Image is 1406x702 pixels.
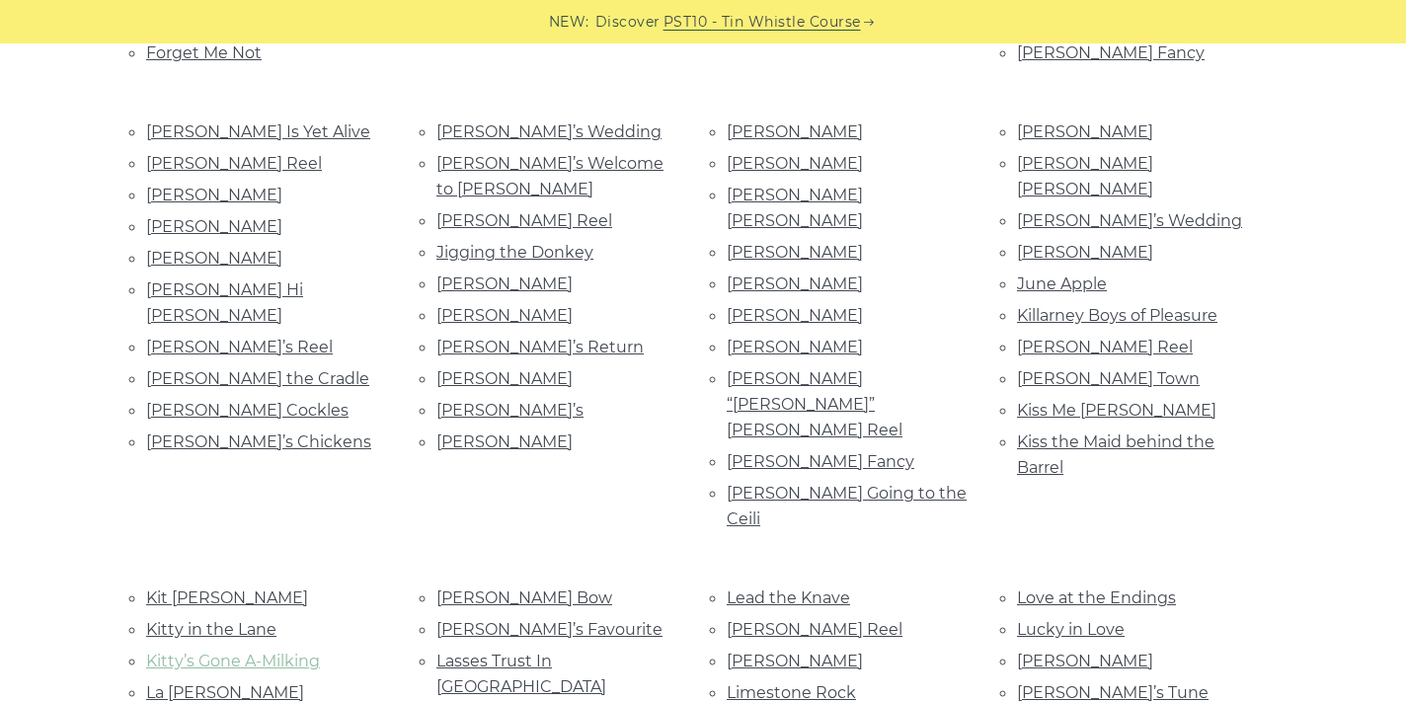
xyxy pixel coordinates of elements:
a: [PERSON_NAME] Reel [727,620,902,639]
a: Kit [PERSON_NAME] [146,588,308,607]
a: June Apple [1017,274,1107,293]
a: [PERSON_NAME] [146,217,282,236]
a: [PERSON_NAME] [727,338,863,356]
a: Jigging the Donkey [436,243,593,262]
a: [PERSON_NAME] Fancy [1017,43,1205,62]
a: [PERSON_NAME] [146,186,282,204]
a: [PERSON_NAME] [1017,243,1153,262]
a: [PERSON_NAME] Going to the Ceili [727,484,967,528]
a: Lead the Knave [727,588,850,607]
a: [PERSON_NAME] Reel [1017,338,1193,356]
span: NEW: [549,11,589,34]
a: [PERSON_NAME] Reel [436,211,612,230]
a: [PERSON_NAME] [727,243,863,262]
a: [PERSON_NAME] [1017,122,1153,141]
a: Forget Me Not [146,43,262,62]
a: [PERSON_NAME] [146,249,282,268]
a: [PERSON_NAME] [436,432,573,451]
a: Kitty in the Lane [146,620,276,639]
a: [PERSON_NAME] Is Yet Alive [146,122,370,141]
a: [PERSON_NAME]’s Favourite [436,620,663,639]
a: Love at the Endings [1017,588,1176,607]
a: [PERSON_NAME]’s Wedding [1017,211,1242,230]
a: [PERSON_NAME] [436,369,573,388]
a: Limestone Rock [727,683,856,702]
a: [PERSON_NAME] Hi [PERSON_NAME] [146,280,303,325]
a: Killarney Boys of Pleasure [1017,306,1217,325]
a: [PERSON_NAME] [727,154,863,173]
a: [PERSON_NAME]’s Reel [146,338,333,356]
a: [PERSON_NAME] [436,306,573,325]
a: [PERSON_NAME] [727,122,863,141]
a: Lasses Trust In [GEOGRAPHIC_DATA] [436,652,606,696]
a: Kiss Me [PERSON_NAME] [1017,401,1216,420]
a: PST10 - Tin Whistle Course [664,11,861,34]
a: [PERSON_NAME] Reel [146,154,322,173]
a: [PERSON_NAME] Cockles [146,401,349,420]
span: Discover [595,11,661,34]
a: La [PERSON_NAME] [146,683,304,702]
a: [PERSON_NAME] [PERSON_NAME] [727,186,863,230]
a: [PERSON_NAME]’s Chickens [146,432,371,451]
a: Kitty’s Gone A-Milking [146,652,320,670]
a: [PERSON_NAME] [727,652,863,670]
a: [PERSON_NAME]’s Welcome to [PERSON_NAME] [436,154,664,198]
a: Kiss the Maid behind the Barrel [1017,432,1214,477]
a: [PERSON_NAME]’s [436,401,584,420]
a: [PERSON_NAME] [1017,652,1153,670]
a: [PERSON_NAME]’s Wedding [436,122,662,141]
a: Lucky in Love [1017,620,1125,639]
a: [PERSON_NAME] the Cradle [146,369,369,388]
a: [PERSON_NAME]’s Return [436,338,644,356]
a: [PERSON_NAME] [PERSON_NAME] [1017,154,1153,198]
a: [PERSON_NAME]’s Tune [1017,683,1209,702]
a: [PERSON_NAME] [727,306,863,325]
a: [PERSON_NAME] Fancy [727,452,914,471]
a: [PERSON_NAME] Town [1017,369,1200,388]
a: [PERSON_NAME] [727,274,863,293]
a: [PERSON_NAME] Bow [436,588,612,607]
a: [PERSON_NAME] “[PERSON_NAME]” [PERSON_NAME] Reel [727,369,902,439]
a: [PERSON_NAME] [436,274,573,293]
